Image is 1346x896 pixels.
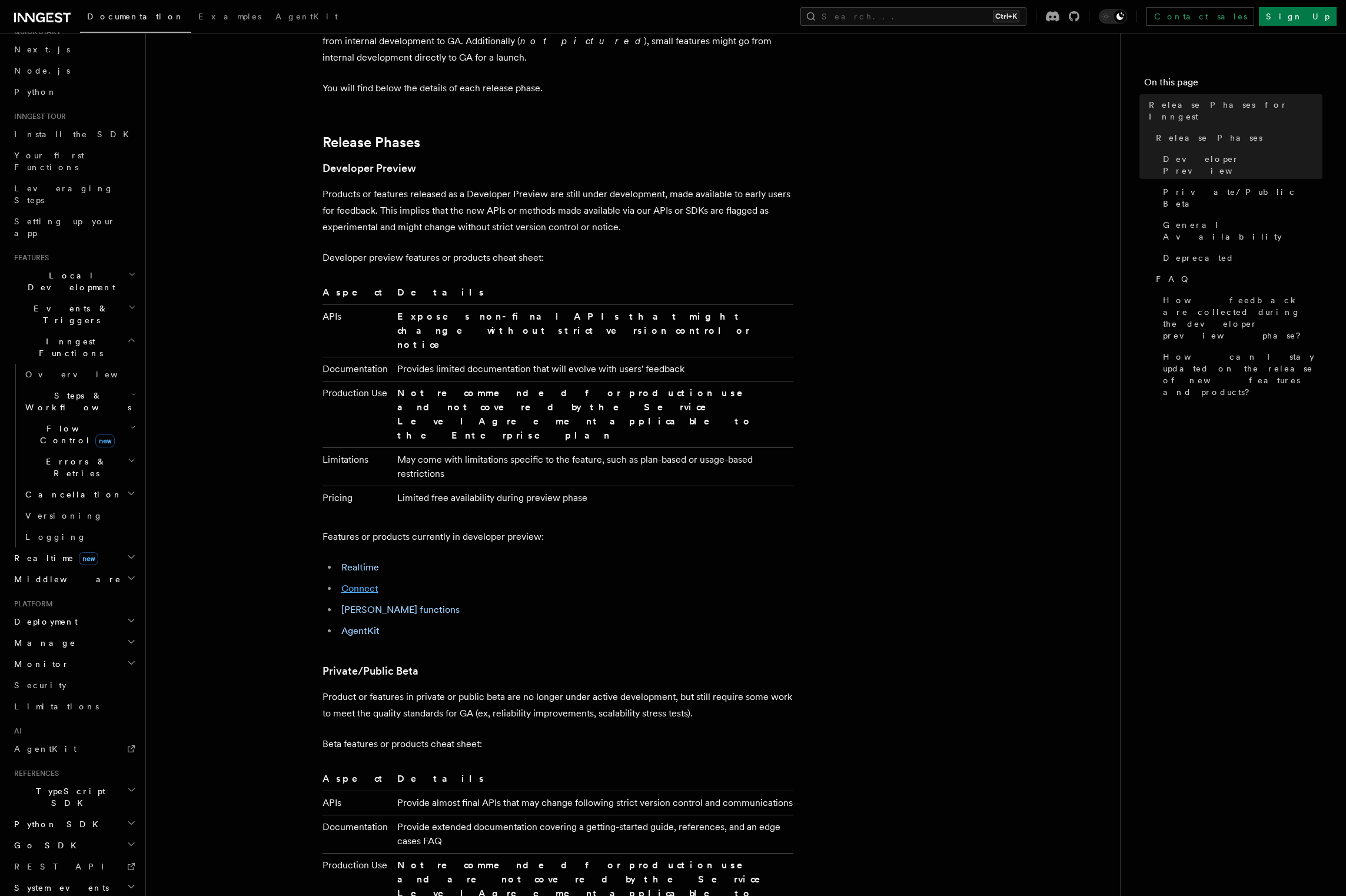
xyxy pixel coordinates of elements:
[9,637,76,649] span: Manage
[341,583,378,594] a: Connect
[323,447,393,486] td: Limitations
[1158,346,1322,403] a: How can I stay updated on the release of new features and products?
[323,357,393,381] td: Documentation
[1163,219,1322,243] span: General Availability
[323,815,393,853] td: Documentation
[1151,127,1322,148] a: Release Phases
[9,611,138,632] button: Deployment
[1163,153,1322,177] span: Developer Preview
[21,418,138,451] button: Flow Controlnew
[87,12,184,21] span: Documentation
[393,447,793,486] td: May come with limitations specific to the feature, such as plan-based or usage-based restrictions
[9,785,127,809] span: TypeScript SDK
[198,12,261,21] span: Examples
[9,726,22,736] span: AI
[323,381,393,447] td: Production Use
[323,529,793,545] p: Features or products currently in developer preview:
[1163,351,1322,398] span: How can I stay updated on the release of new features and products?
[9,298,138,331] button: Events & Triggers
[1158,181,1322,214] a: Private/Public Beta
[9,145,138,178] a: Your first Functions
[993,11,1019,22] kbd: Ctrl+K
[323,80,793,97] p: You will find below the details of each release phase.
[9,124,138,145] a: Install the SDK
[397,387,759,441] strong: Not recommended for production use and not covered by the Service Level Agreement applicable to t...
[9,178,138,211] a: Leveraging Steps
[21,385,138,418] button: Steps & Workflows
[323,134,420,151] a: Release Phases
[9,336,127,359] span: Inngest Functions
[25,532,87,542] span: Logging
[268,4,345,32] a: AgentKit
[9,658,69,670] span: Monitor
[79,552,98,565] span: new
[323,689,793,722] p: Product or features in private or public beta are no longer under active development, but still r...
[9,839,84,851] span: Go SDK
[21,364,138,385] a: Overview
[14,184,114,205] span: Leveraging Steps
[341,604,460,615] a: [PERSON_NAME] functions
[9,60,138,81] a: Node.js
[9,547,138,569] button: Realtimenew
[1158,247,1322,268] a: Deprecated
[9,253,49,263] span: Features
[1158,214,1322,247] a: General Availability
[323,304,393,357] td: APIs
[341,562,379,573] a: Realtime
[323,486,393,510] td: Pricing
[393,791,793,815] td: Provide almost final APIs that may change following strict version control and communications
[1151,268,1322,290] a: FAQ
[9,303,128,326] span: Events & Triggers
[95,434,115,447] span: new
[1163,252,1234,264] span: Deprecated
[520,35,644,47] em: not pictured
[9,364,138,547] div: Inngest Functions
[9,265,138,298] button: Local Development
[21,423,129,446] span: Flow Control
[9,882,109,894] span: System events
[323,160,416,177] a: Developer Preview
[21,390,131,413] span: Steps & Workflows
[9,835,138,856] button: Go SDK
[9,781,138,814] button: TypeScript SDK
[9,856,138,877] a: REST API
[9,769,59,778] span: References
[14,681,67,690] span: Security
[9,632,138,653] button: Manage
[25,370,147,379] span: Overview
[9,675,138,696] a: Security
[323,791,393,815] td: APIs
[1158,148,1322,181] a: Developer Preview
[323,250,793,266] p: Developer preview features or products cheat sheet:
[191,4,268,32] a: Examples
[9,569,138,590] button: Middleware
[393,285,793,305] th: Details
[9,616,78,628] span: Deployment
[9,738,138,759] a: AgentKit
[14,744,77,754] span: AgentKit
[14,45,70,54] span: Next.js
[275,12,338,21] span: AgentKit
[80,4,191,33] a: Documentation
[323,663,418,679] a: Private/Public Beta
[323,186,793,235] p: Products or features released as a Developer Preview are still under development, made available ...
[9,552,98,564] span: Realtime
[1163,294,1322,341] span: How feedback are collected during the developer preview phase?
[14,66,70,75] span: Node.js
[21,456,128,479] span: Errors & Retries
[800,7,1026,26] button: Search...Ctrl+K
[25,511,103,520] span: Versioning
[14,862,114,871] span: REST API
[397,311,750,350] strong: Exposes non-final APIs that might change without strict version control or notice
[1163,186,1322,210] span: Private/Public Beta
[21,526,138,547] a: Logging
[393,486,793,510] td: Limited free availability during preview phase
[9,696,138,717] a: Limitations
[393,771,793,791] th: Details
[9,599,53,609] span: Platform
[323,285,393,305] th: Aspect
[9,270,128,293] span: Local Development
[9,814,138,835] button: Python SDK
[14,151,84,172] span: Your first Functions
[1156,132,1262,144] span: Release Phases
